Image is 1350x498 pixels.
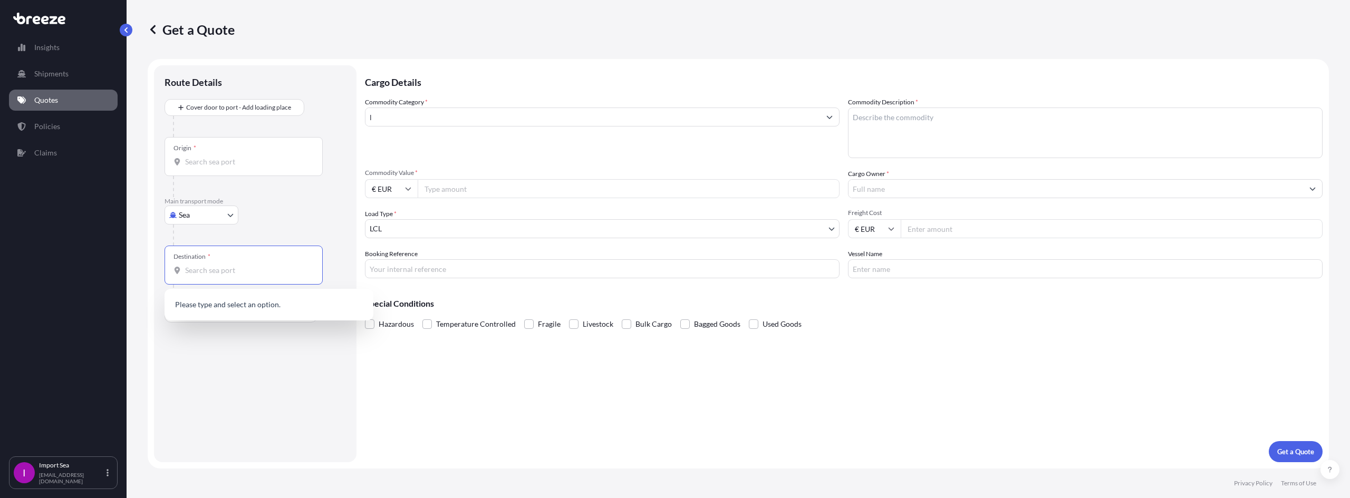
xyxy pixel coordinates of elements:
[34,121,60,132] p: Policies
[848,169,889,179] label: Cargo Owner
[635,316,672,332] span: Bulk Cargo
[186,102,291,113] span: Cover door to port - Add loading place
[34,148,57,158] p: Claims
[34,42,60,53] p: Insights
[583,316,613,332] span: Livestock
[1234,479,1272,487] p: Privacy Policy
[365,299,1323,308] p: Special Conditions
[694,316,740,332] span: Bagged Goods
[379,316,414,332] span: Hazardous
[418,179,840,198] input: Type amount
[848,249,882,259] label: Vessel Name
[820,108,839,126] button: Show suggestions
[1281,479,1316,487] p: Terms of Use
[365,209,397,219] span: Load Type
[848,259,1323,278] input: Enter name
[848,179,1303,198] input: Full name
[538,316,561,332] span: Fragile
[179,210,190,220] span: Sea
[185,157,310,167] input: Origin
[39,472,104,484] p: [EMAIL_ADDRESS][DOMAIN_NAME]
[23,467,26,478] span: I
[370,223,382,234] span: LCL
[848,209,1323,217] span: Freight Cost
[34,69,69,79] p: Shipments
[365,169,840,177] span: Commodity Value
[34,95,58,105] p: Quotes
[173,252,210,261] div: Destination
[173,144,196,152] div: Origin
[365,65,1323,97] p: Cargo Details
[901,219,1323,238] input: Enter amount
[365,108,820,126] input: Select a commodity type
[39,461,104,470] p: Import Sea
[1303,179,1322,198] button: Show suggestions
[763,316,802,332] span: Used Goods
[169,293,369,316] p: Please type and select an option.
[365,249,418,259] label: Booking Reference
[148,21,235,38] p: Get a Quote
[436,316,516,332] span: Temperature Controlled
[365,97,428,108] label: Commodity Category
[365,259,840,278] input: Your internal reference
[165,289,373,320] div: Show suggestions
[165,76,222,89] p: Route Details
[185,265,310,276] input: Destination
[165,197,346,206] p: Main transport mode
[165,206,238,224] button: Select transport
[1277,446,1314,457] p: Get a Quote
[848,97,918,108] label: Commodity Description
